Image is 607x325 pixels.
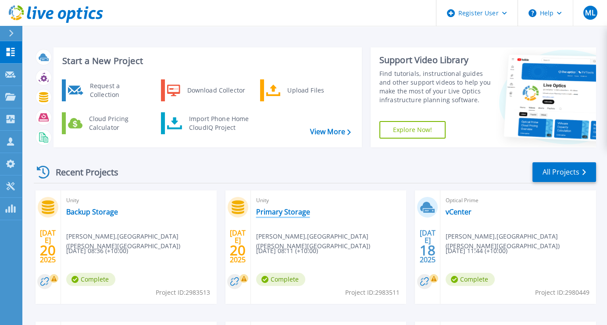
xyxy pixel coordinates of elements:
[256,246,318,256] span: [DATE] 08:11 (+10:00)
[66,232,217,251] span: [PERSON_NAME] , [GEOGRAPHIC_DATA] ([PERSON_NAME][GEOGRAPHIC_DATA])
[345,288,400,297] span: Project ID: 2983511
[256,273,305,286] span: Complete
[34,161,130,183] div: Recent Projects
[446,207,471,216] a: vCenter
[62,79,152,101] a: Request a Collection
[379,69,492,104] div: Find tutorials, instructional guides and other support videos to help you make the most of your L...
[446,273,495,286] span: Complete
[39,230,56,262] div: [DATE] 2025
[532,162,596,182] a: All Projects
[256,196,401,205] span: Unity
[229,230,246,262] div: [DATE] 2025
[419,230,436,262] div: [DATE] 2025
[535,288,589,297] span: Project ID: 2980449
[446,232,596,251] span: [PERSON_NAME] , [GEOGRAPHIC_DATA] ([PERSON_NAME][GEOGRAPHIC_DATA])
[446,246,507,256] span: [DATE] 11:44 (+10:00)
[156,288,210,297] span: Project ID: 2983513
[256,207,310,216] a: Primary Storage
[256,232,407,251] span: [PERSON_NAME] , [GEOGRAPHIC_DATA] ([PERSON_NAME][GEOGRAPHIC_DATA])
[66,246,128,256] span: [DATE] 08:36 (+10:00)
[379,121,446,139] a: Explore Now!
[183,82,249,99] div: Download Collector
[62,112,152,134] a: Cloud Pricing Calculator
[85,114,150,132] div: Cloud Pricing Calculator
[230,246,246,254] span: 20
[379,54,492,66] div: Support Video Library
[66,273,115,286] span: Complete
[161,79,251,101] a: Download Collector
[420,246,436,254] span: 18
[62,56,350,66] h3: Start a New Project
[86,82,150,99] div: Request a Collection
[185,114,253,132] div: Import Phone Home CloudIQ Project
[283,82,348,99] div: Upload Files
[260,79,350,101] a: Upload Files
[585,9,595,16] span: ML
[66,196,211,205] span: Unity
[446,196,591,205] span: Optical Prime
[66,207,118,216] a: Backup Storage
[310,128,351,136] a: View More
[40,246,56,254] span: 20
